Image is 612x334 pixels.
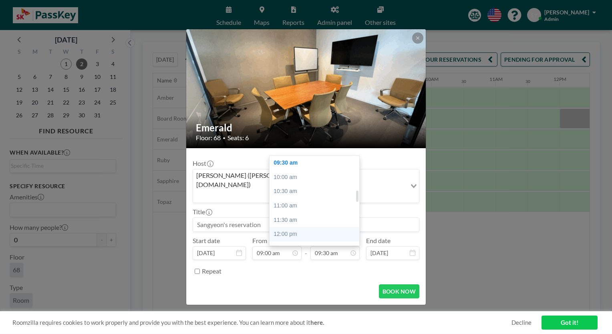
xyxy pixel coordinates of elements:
div: 10:30 am [270,184,363,199]
h2: Emerald [196,122,417,134]
span: - [305,239,307,257]
div: 12:30 pm [270,241,363,256]
div: 12:00 pm [270,227,363,241]
input: Search for option [194,191,406,201]
div: 09:30 am [270,156,363,170]
label: Host [193,159,213,167]
button: BOOK NOW [379,284,419,298]
a: here. [310,319,324,326]
div: 11:30 am [270,213,363,227]
label: From [252,237,267,245]
input: Sangyeon's reservation [193,218,419,231]
label: End date [366,237,391,245]
span: Roomzilla requires cookies to work properly and provide you with the best experience. You can lea... [12,319,511,326]
span: • [223,135,225,141]
img: 537.gif [186,22,427,155]
a: Got it! [542,316,598,330]
div: 10:00 am [270,170,363,185]
label: Start date [193,237,220,245]
div: Search for option [193,169,419,203]
div: 11:00 am [270,199,363,213]
span: Floor: 68 [196,134,221,142]
a: Decline [511,319,531,326]
span: Seats: 6 [227,134,249,142]
span: [PERSON_NAME] ([PERSON_NAME][EMAIL_ADDRESS][DOMAIN_NAME]) [195,171,405,189]
label: Title [193,208,211,216]
label: Repeat [202,267,221,275]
